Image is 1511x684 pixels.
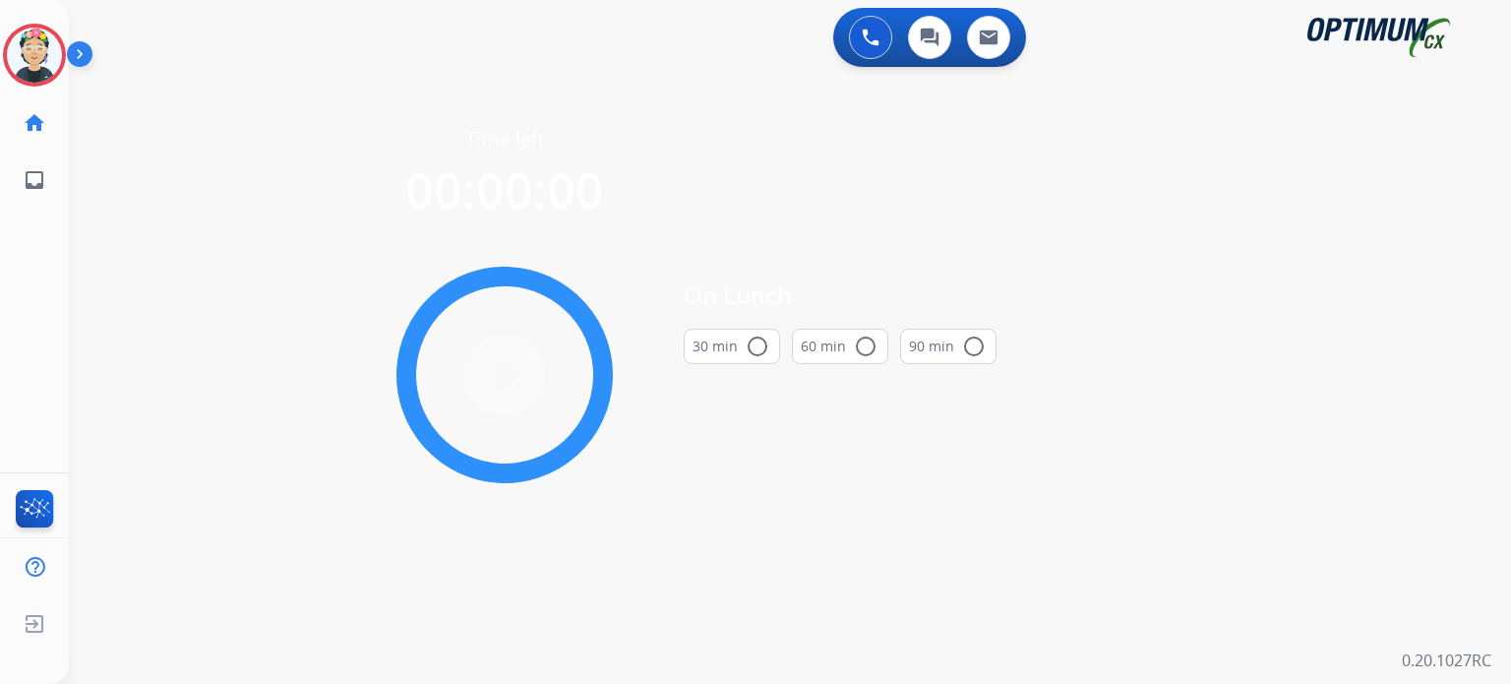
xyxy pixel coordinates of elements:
mat-icon: radio_button_unchecked [962,335,986,358]
mat-icon: radio_button_unchecked [746,335,769,358]
mat-icon: home [23,111,46,135]
span: Time left [465,126,545,154]
mat-icon: inbox [23,168,46,192]
span: On Lunch [684,278,997,313]
mat-icon: radio_button_unchecked [854,335,877,358]
button: 90 min [900,329,997,364]
button: 60 min [792,329,888,364]
span: 00:00:00 [405,156,604,223]
p: 0.20.1027RC [1402,649,1491,672]
button: 30 min [684,329,780,364]
img: avatar [7,28,62,83]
